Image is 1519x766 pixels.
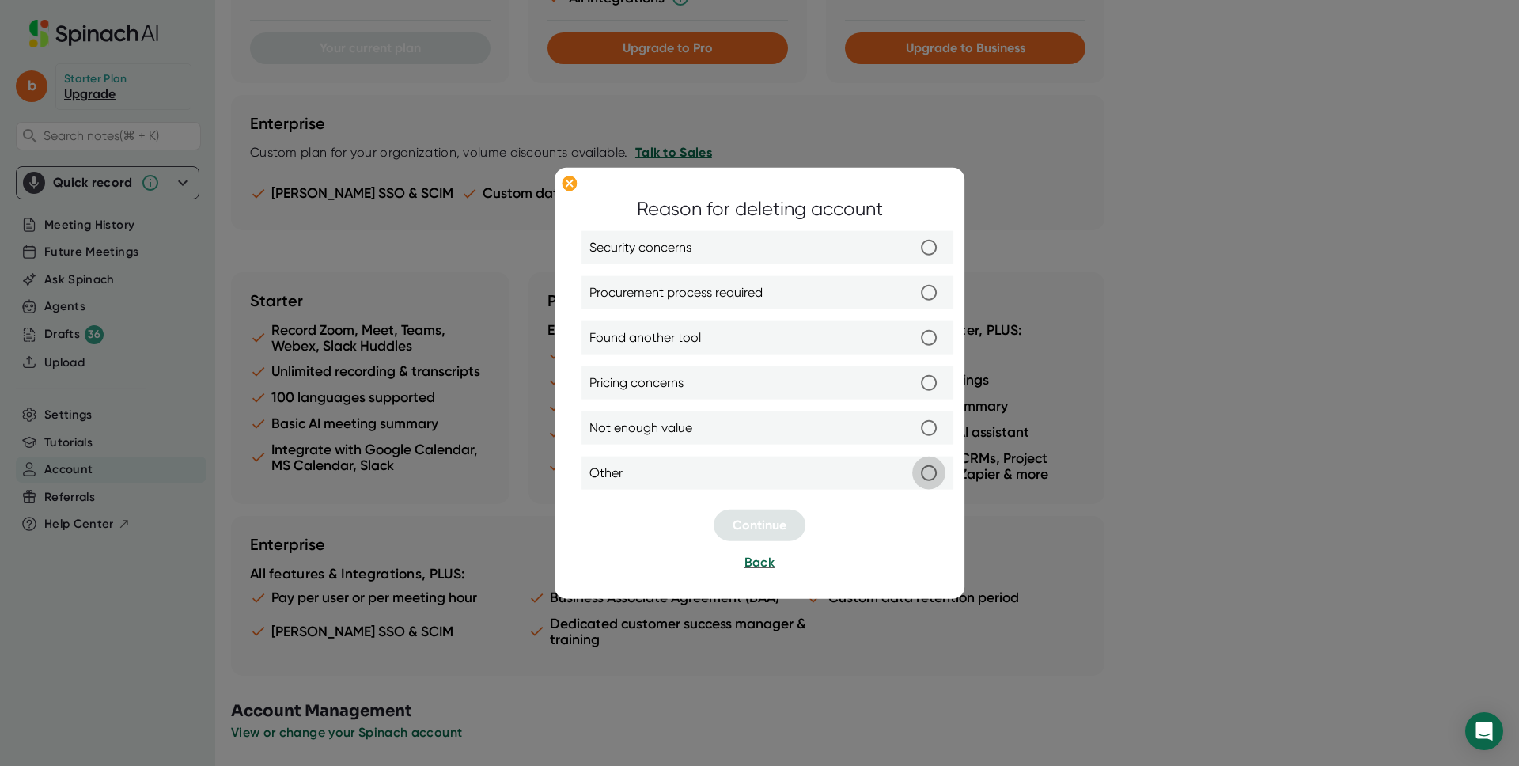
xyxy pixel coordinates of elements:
span: Continue [733,518,786,533]
span: Security concerns [589,238,691,257]
span: Found another tool [589,328,701,347]
span: Procurement process required [589,283,763,302]
button: Continue [714,510,805,541]
span: Back [744,555,775,570]
button: Back [744,553,775,572]
div: Reason for deleting account [637,195,883,223]
span: Not enough value [589,419,692,438]
span: Other [589,464,623,483]
span: Pricing concerns [589,374,684,392]
div: Open Intercom Messenger [1465,712,1503,750]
